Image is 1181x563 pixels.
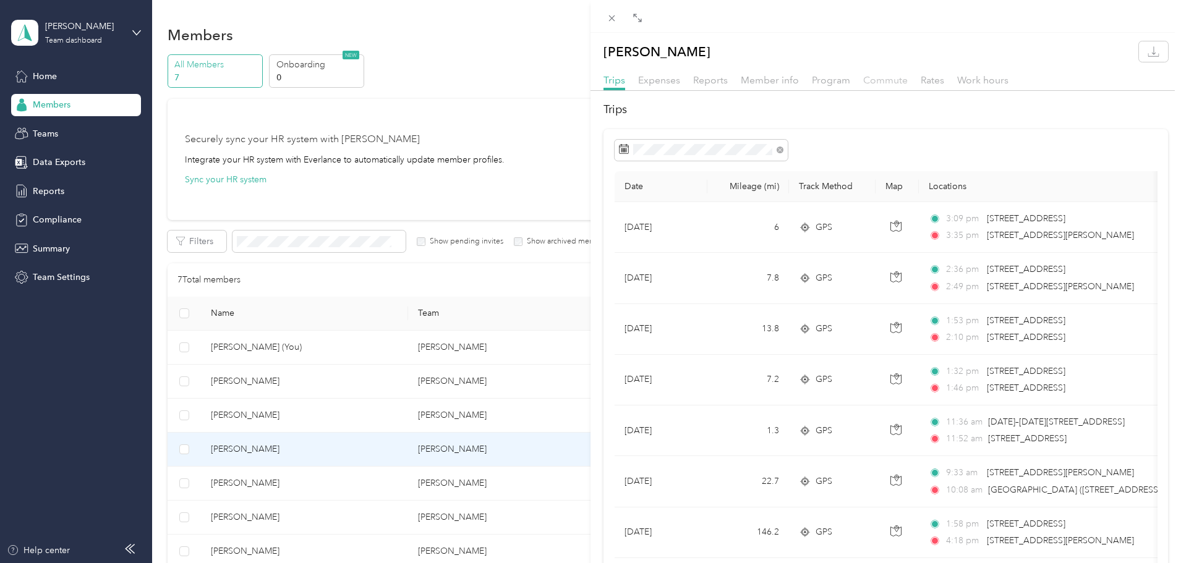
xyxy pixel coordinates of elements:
[921,74,944,86] span: Rates
[946,534,981,548] span: 4:18 pm
[603,101,1168,118] h2: Trips
[946,314,981,328] span: 1:53 pm
[707,507,789,558] td: 146.2
[946,229,981,242] span: 3:35 pm
[946,263,981,276] span: 2:36 pm
[946,517,981,531] span: 1:58 pm
[603,74,625,86] span: Trips
[816,271,832,285] span: GPS
[603,41,710,62] p: [PERSON_NAME]
[707,355,789,405] td: 7.2
[816,221,832,234] span: GPS
[615,304,707,355] td: [DATE]
[816,475,832,488] span: GPS
[615,355,707,405] td: [DATE]
[946,432,983,446] span: 11:52 am
[987,213,1065,224] span: [STREET_ADDRESS]
[615,507,707,558] td: [DATE]
[707,171,789,202] th: Mileage (mi)
[707,405,789,456] td: 1.3
[987,535,1134,546] span: [STREET_ADDRESS][PERSON_NAME]
[946,483,983,497] span: 10:08 am
[987,519,1065,529] span: [STREET_ADDRESS]
[638,74,680,86] span: Expenses
[988,485,1163,495] span: [GEOGRAPHIC_DATA] ([STREET_ADDRESS])
[987,332,1065,342] span: [STREET_ADDRESS]
[707,202,789,253] td: 6
[816,525,832,539] span: GPS
[876,171,919,202] th: Map
[946,381,981,395] span: 1:46 pm
[789,171,876,202] th: Track Method
[987,230,1134,240] span: [STREET_ADDRESS][PERSON_NAME]
[988,433,1067,444] span: [STREET_ADDRESS]
[946,280,981,294] span: 2:49 pm
[946,331,981,344] span: 2:10 pm
[741,74,799,86] span: Member info
[615,253,707,303] td: [DATE]
[987,281,1134,292] span: [STREET_ADDRESS][PERSON_NAME]
[615,405,707,456] td: [DATE]
[707,456,789,507] td: 22.7
[863,74,908,86] span: Commute
[987,315,1065,326] span: [STREET_ADDRESS]
[946,415,983,429] span: 11:36 am
[816,424,832,438] span: GPS
[957,74,1008,86] span: Work hours
[812,74,850,86] span: Program
[946,212,981,226] span: 3:09 pm
[987,383,1065,393] span: [STREET_ADDRESS]
[707,304,789,355] td: 13.8
[615,456,707,507] td: [DATE]
[987,264,1065,274] span: [STREET_ADDRESS]
[988,417,1125,427] span: [DATE]–[DATE][STREET_ADDRESS]
[946,365,981,378] span: 1:32 pm
[1112,494,1181,563] iframe: Everlance-gr Chat Button Frame
[615,202,707,253] td: [DATE]
[816,322,832,336] span: GPS
[693,74,728,86] span: Reports
[615,171,707,202] th: Date
[946,466,981,480] span: 9:33 am
[816,373,832,386] span: GPS
[987,366,1065,376] span: [STREET_ADDRESS]
[707,253,789,303] td: 7.8
[987,467,1134,478] span: [STREET_ADDRESS][PERSON_NAME]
